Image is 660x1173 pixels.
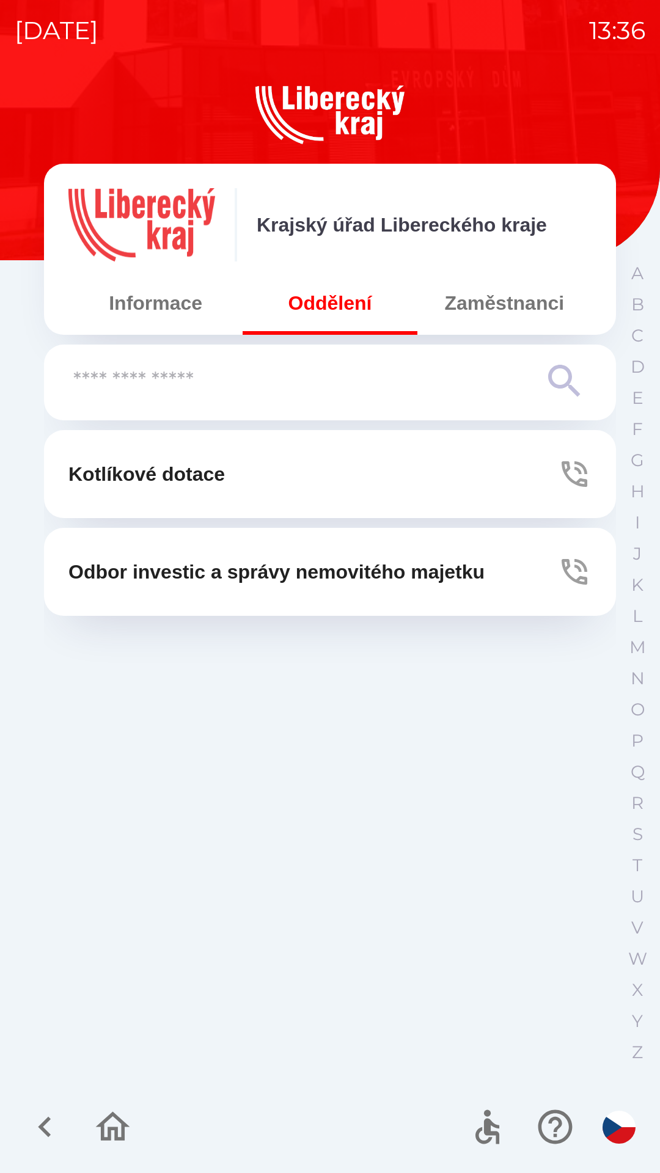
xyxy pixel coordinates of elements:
button: Zaměstnanci [417,281,592,325]
img: cs flag [603,1111,636,1144]
p: Odbor investic a správy nemovitého majetku [68,557,485,586]
button: Oddělení [243,281,417,325]
button: Kotlíkové dotace [44,430,616,518]
img: 07ce41ef-ea83-468e-8cf2-bcfb02888d73.png [68,188,215,261]
img: Logo [44,86,616,144]
p: [DATE] [15,12,98,49]
button: Odbor investic a správy nemovitého majetku [44,528,616,616]
p: 13:36 [589,12,645,49]
p: Krajský úřad Libereckého kraje [257,210,547,239]
p: Kotlíkové dotace [68,459,225,489]
button: Informace [68,281,243,325]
